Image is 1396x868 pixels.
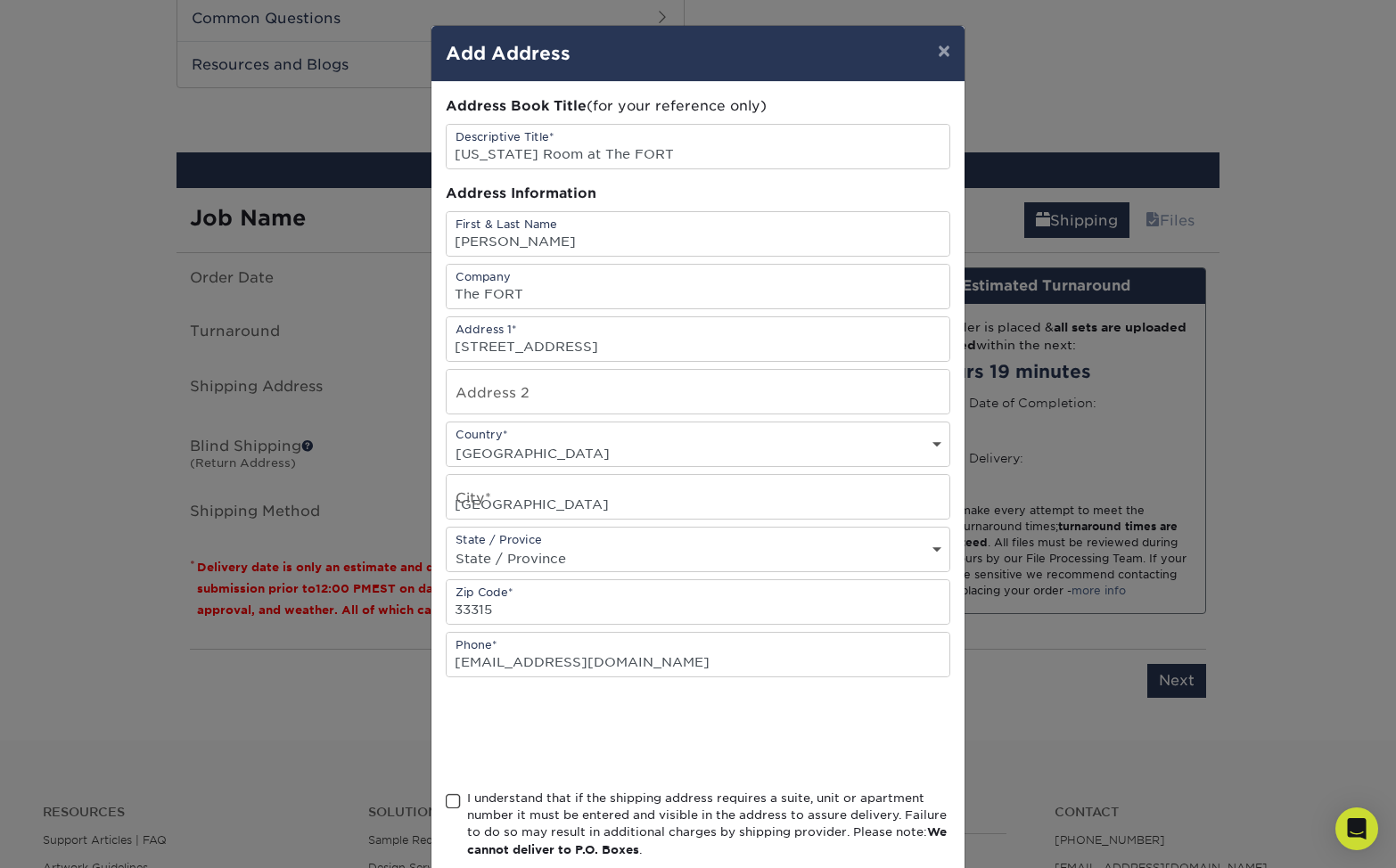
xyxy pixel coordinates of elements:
button: × [924,26,965,76]
div: (for your reference only) [446,96,950,117]
b: We cannot deliver to P.O. Boxes [467,825,947,856]
div: Open Intercom Messenger [1335,807,1378,850]
iframe: reCAPTCHA [446,699,717,768]
h4: Add Address [446,40,950,67]
div: Address Information [446,184,950,204]
div: I understand that if the shipping address requires a suite, unit or apartment number it must be e... [467,790,950,859]
span: Address Book Title [446,97,587,114]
